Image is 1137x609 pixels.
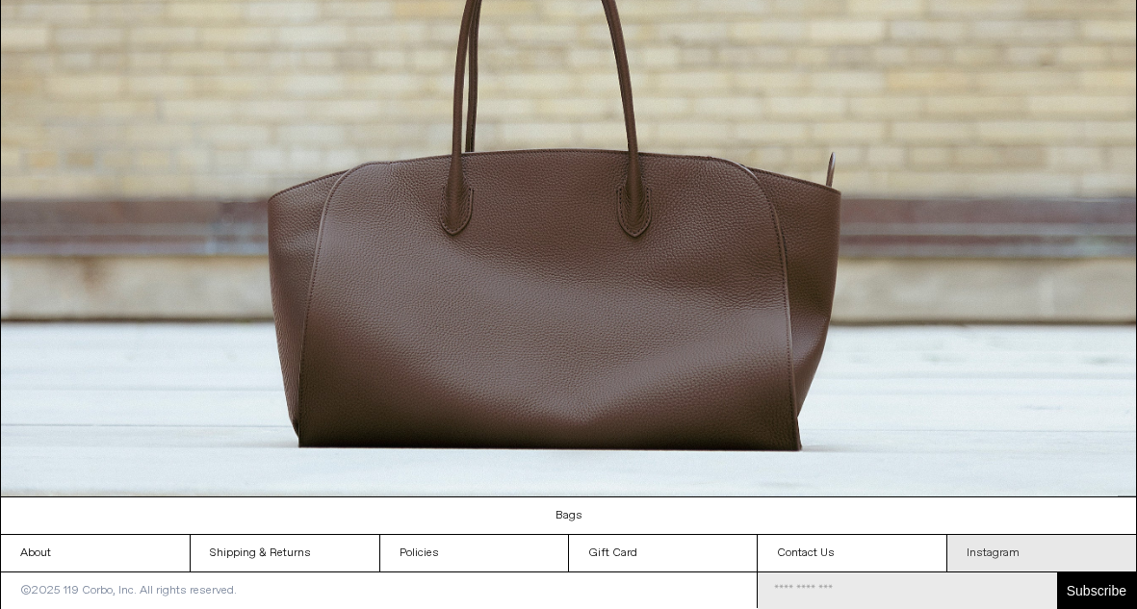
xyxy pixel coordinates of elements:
[191,535,379,571] a: Shipping & Returns
[569,535,758,571] a: Gift Card
[380,535,569,571] a: Policies
[758,572,1057,609] input: Email Address
[1,497,1137,534] a: Bags
[1,535,190,571] a: About
[1057,572,1136,609] button: Subscribe
[758,535,946,571] a: Contact Us
[1,572,256,609] p: ©2025 119 Corbo, Inc. All rights reserved.
[947,535,1136,571] a: Instagram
